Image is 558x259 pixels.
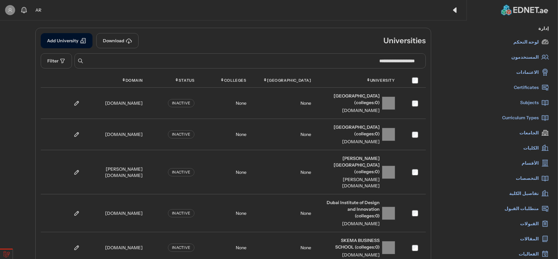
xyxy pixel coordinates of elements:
a: المستخدمون [475,50,549,65]
a: الجامعات [475,125,549,140]
div: SKEMA BUSINESS SCHOOL (colleges:0) [326,237,380,250]
div: [DOMAIN_NAME] [326,138,380,145]
span: Filter [47,58,58,64]
div: [DOMAIN_NAME] [100,244,143,251]
div: إدارة [472,25,553,32]
span: لوحة التحكم [513,39,539,45]
span: الاعتمادات [516,69,539,76]
span: Curriculum Types [502,115,539,121]
div: [DOMAIN_NAME] [326,107,380,114]
a: القبولات [475,216,549,231]
span: None [300,169,311,175]
span: Add University [47,38,79,44]
span: تفاصيل الكلية [509,190,539,197]
span: الجامعات [519,130,539,136]
span: المقالات [520,236,539,242]
div: [PERSON_NAME][GEOGRAPHIC_DATA] (colleges:0) [326,155,380,175]
div: [PERSON_NAME][DOMAIN_NAME] [100,166,143,179]
span: التخصصات [516,175,539,182]
div: [DOMAIN_NAME] [100,210,143,216]
a: Subjects [475,95,549,110]
div: [DOMAIN_NAME] [326,221,380,227]
span: None [236,245,246,250]
span: الكليات [523,145,539,151]
div: scrollable content [466,20,558,259]
div: Inactive [168,244,194,252]
span: القبولات [520,221,539,227]
button: Filter [41,53,72,68]
a: لوحة التحكم [475,34,549,50]
div: تغيير اللغة [33,4,44,16]
span: None [236,100,246,106]
span: None [236,210,246,216]
div: [GEOGRAPHIC_DATA] (colleges:0) [326,93,380,106]
a: Certificates [475,80,549,95]
div: [GEOGRAPHIC_DATA] [262,78,311,83]
span: Subjects [520,99,539,106]
div: [PERSON_NAME][DOMAIN_NAME] [326,176,380,189]
div: Inactive [168,168,194,176]
a: تفاصيل الكلية [475,186,549,201]
div: [GEOGRAPHIC_DATA] (colleges:0) [326,124,380,137]
div: Domain [100,78,143,83]
button: Add University [41,33,92,48]
div: Status [158,78,194,83]
div: طي الشريط الجانبي [449,4,461,16]
div: [DOMAIN_NAME] [326,252,380,258]
span: Certificates [514,84,539,91]
img: Ecme logo [500,4,550,16]
span: الأقسام [522,160,539,167]
span: None [300,210,311,216]
a: الأقسام [475,156,549,171]
div: [DOMAIN_NAME] [100,131,143,138]
span: Download [103,38,124,44]
span: المستخدمون [511,54,539,61]
span: None [300,132,311,137]
a: التخصصات [475,171,549,186]
div: Colleges [210,78,246,83]
span: الفعاليات [519,251,539,257]
span: None [300,245,311,250]
div: [DOMAIN_NAME] [100,100,143,106]
a: الاعتمادات [475,65,549,80]
div: Inactive [168,99,194,107]
span: None [236,169,246,175]
span: None [300,100,311,106]
span: None [236,132,246,137]
div: Inactive [168,130,194,138]
a: Curriculum Types [475,110,549,125]
div: Dubai Institute of Design and Innovation (colleges:0) [326,199,380,219]
h3: Universities [383,36,426,46]
div: University [326,78,395,83]
span: متطلبات القبول [504,205,539,212]
a: الكليات [475,140,549,156]
a: المقالات [475,231,549,246]
div: Inactive [168,209,194,217]
a: متطلبات القبول [475,201,549,216]
button: Download [96,33,139,48]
